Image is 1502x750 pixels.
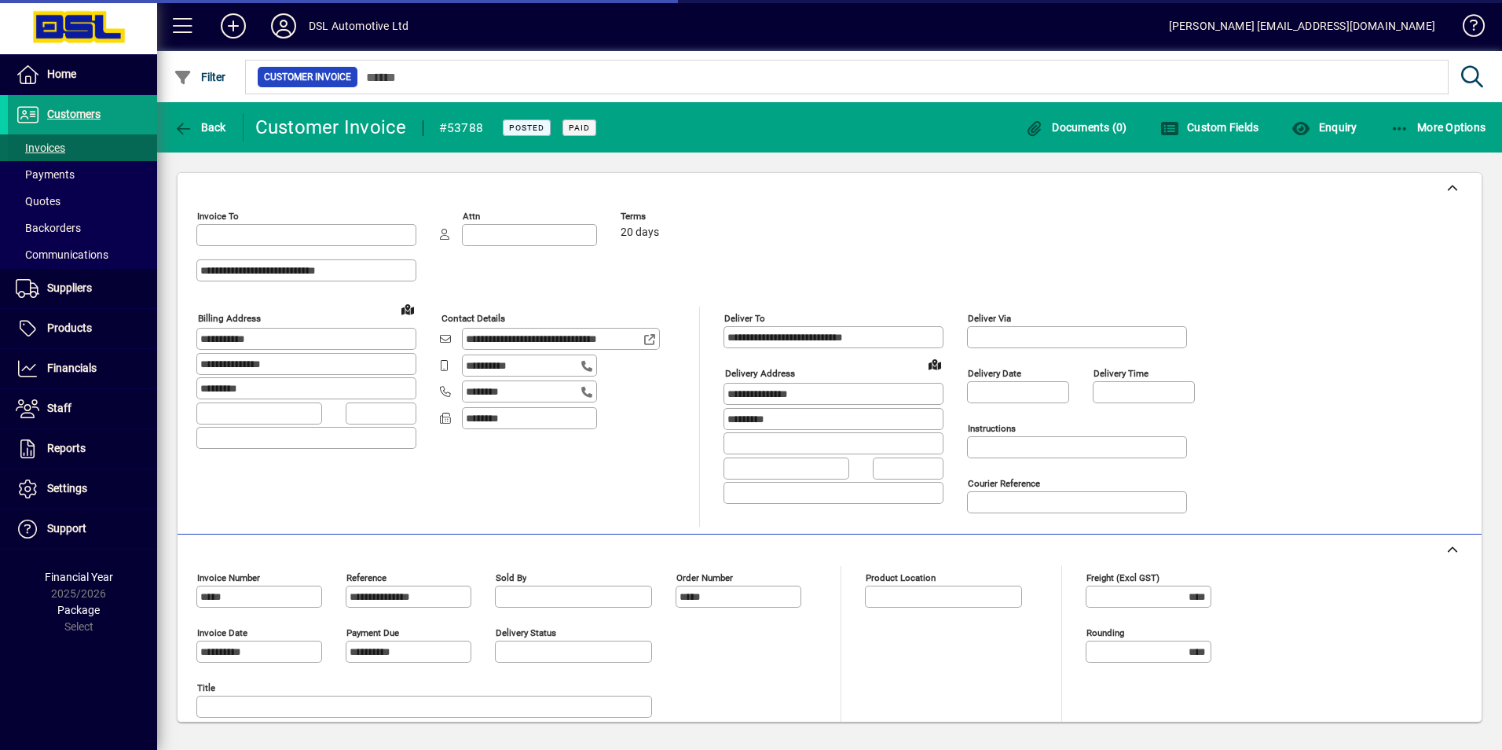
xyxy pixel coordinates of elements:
button: Enquiry [1288,113,1361,142]
span: More Options [1390,121,1486,134]
span: Reports [47,442,86,454]
a: Invoices [8,134,157,161]
mat-label: Invoice date [197,627,247,638]
mat-label: Title [197,682,215,693]
mat-label: Deliver via [968,313,1011,324]
mat-label: Courier Reference [968,478,1040,489]
button: More Options [1387,113,1490,142]
span: Financials [47,362,97,374]
a: Suppliers [8,269,157,308]
span: Paid [569,123,590,133]
span: Suppliers [47,281,92,294]
span: Backorders [16,222,81,234]
a: Home [8,55,157,94]
span: Posted [509,123,544,133]
a: Staff [8,389,157,428]
a: View on map [395,296,420,322]
span: Staff [47,402,71,414]
div: DSL Automotive Ltd [309,13,408,39]
mat-label: Rounding [1086,627,1124,638]
button: Add [208,12,258,40]
mat-label: Order number [676,572,733,583]
span: Back [174,121,226,134]
a: Communications [8,241,157,268]
span: Customers [47,108,101,120]
mat-label: Delivery time [1094,368,1148,379]
mat-label: Reference [346,572,386,583]
span: 20 days [621,226,659,239]
span: Quotes [16,195,60,208]
button: Custom Fields [1156,113,1263,142]
span: Invoices [16,142,65,154]
a: Backorders [8,215,157,241]
mat-label: Deliver To [724,313,765,324]
a: Financials [8,349,157,388]
div: Customer Invoice [255,115,407,140]
a: Knowledge Base [1451,3,1482,54]
span: Documents (0) [1025,121,1127,134]
button: Back [170,113,230,142]
span: Settings [47,482,87,494]
span: Custom Fields [1160,121,1259,134]
span: Customer Invoice [264,69,351,85]
span: Terms [621,211,715,222]
a: Products [8,309,157,348]
a: Reports [8,429,157,469]
a: View on map [922,351,947,377]
a: Quotes [8,188,157,215]
div: [PERSON_NAME] [EMAIL_ADDRESS][DOMAIN_NAME] [1169,13,1435,39]
app-page-header-button: Back [157,113,244,142]
span: Home [47,68,76,80]
mat-label: Payment due [346,627,399,638]
span: Support [47,522,86,535]
mat-label: Delivery status [496,627,556,638]
span: Communications [16,248,108,261]
mat-label: Invoice To [197,211,239,222]
mat-label: Product location [866,572,936,583]
a: Settings [8,469,157,509]
mat-label: Sold by [496,572,526,583]
span: Products [47,322,92,334]
mat-label: Attn [463,211,480,222]
button: Profile [258,12,309,40]
mat-label: Freight (excl GST) [1086,572,1159,583]
span: Filter [174,71,226,83]
span: Package [57,604,100,616]
mat-label: Invoice number [197,572,260,583]
span: Payments [16,168,75,181]
span: Enquiry [1291,121,1357,134]
mat-label: Delivery date [968,368,1021,379]
a: Payments [8,161,157,188]
mat-label: Instructions [968,423,1016,434]
div: #53788 [439,116,484,141]
a: Support [8,509,157,549]
button: Filter [170,63,230,91]
span: Financial Year [45,571,113,583]
button: Documents (0) [1021,113,1131,142]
